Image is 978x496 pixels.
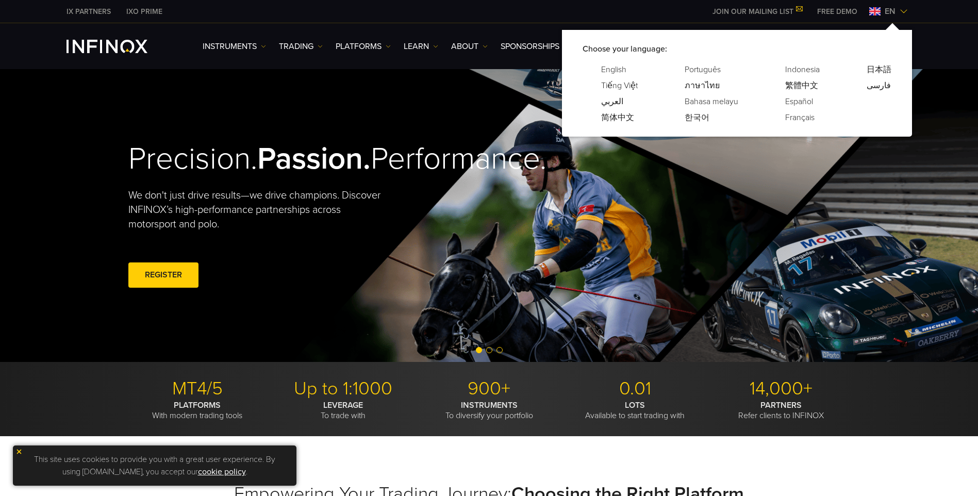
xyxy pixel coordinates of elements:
a: Language [601,63,626,76]
a: Language [685,95,738,108]
a: Language [785,95,813,108]
a: Language [867,79,891,92]
span: Go to slide 3 [496,347,503,353]
a: Language [601,79,638,92]
p: Available to start trading with [566,400,704,421]
strong: Passion. [257,140,371,177]
span: Go to slide 2 [486,347,492,353]
p: 14,000+ [712,377,850,400]
strong: LOTS [625,400,645,410]
p: To trade with [274,400,412,421]
a: SPONSORSHIPS [501,40,559,53]
a: INFINOX [59,6,119,17]
a: INFINOX Logo [67,40,172,53]
a: Language [785,111,815,124]
p: To diversify your portfolio [420,400,558,421]
span: en [881,5,900,18]
h2: Precision. Performance. [128,140,453,178]
a: Language [601,95,623,108]
a: Language [785,79,818,92]
strong: PLATFORMS [174,400,221,410]
a: INFINOX MENU [809,6,865,17]
a: Language [867,63,891,76]
p: This site uses cookies to provide you with a great user experience. By using [DOMAIN_NAME], you a... [18,451,291,481]
strong: PARTNERS [760,400,802,410]
strong: INSTRUMENTS [461,400,518,410]
a: Language [685,63,721,76]
a: Language [601,111,634,124]
p: Choose your language: [583,43,891,55]
a: Language [685,111,709,124]
a: JOIN OUR MAILING LIST [705,7,809,16]
p: 0.01 [566,377,704,400]
a: cookie policy [198,467,246,477]
span: Go to slide 1 [476,347,482,353]
p: Up to 1:1000 [274,377,412,400]
a: ABOUT [451,40,488,53]
strong: LEVERAGE [323,400,363,410]
a: Learn [404,40,438,53]
a: Instruments [203,40,266,53]
a: REGISTER [128,262,198,288]
a: TRADING [279,40,323,53]
img: yellow close icon [15,448,23,455]
a: PLATFORMS [336,40,391,53]
p: 900+ [420,377,558,400]
p: Refer clients to INFINOX [712,400,850,421]
a: Language [785,63,820,76]
p: MT4/5 [128,377,267,400]
a: Language [685,79,720,92]
p: We don't just drive results—we drive champions. Discover INFINOX’s high-performance partnerships ... [128,188,388,232]
p: With modern trading tools [128,400,267,421]
a: INFINOX [119,6,170,17]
